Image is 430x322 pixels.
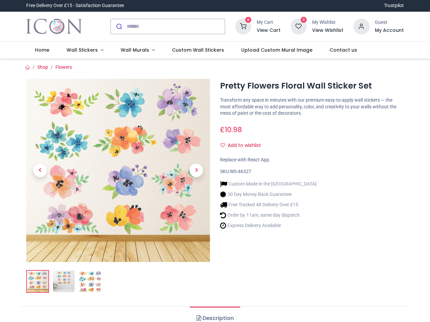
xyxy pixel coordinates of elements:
[225,125,242,135] span: 10.98
[182,106,210,235] a: Next
[26,79,210,262] img: Pretty Flowers Floral Wall Sticker Set
[220,80,404,92] h1: Pretty Flowers Floral Wall Sticker Set
[375,19,404,26] div: Guest
[220,143,225,148] i: Add to wishlist
[220,97,404,117] p: Transform any space in minutes with our premium easy-to-apply wall stickers — the most affordable...
[112,42,163,59] a: Wall Murals
[26,2,124,9] div: Free Delivery Over £15 - Satisfaction Guarantee
[330,47,357,53] span: Contact us
[33,164,47,177] span: Previous
[312,19,343,26] div: My Wishlist
[189,164,203,177] span: Next
[220,140,267,151] button: Add to wishlistAdd to wishlist
[375,27,404,34] a: My Account
[37,64,48,70] a: Shop
[384,2,404,9] a: Trustpilot
[312,27,343,34] a: View Wishlist
[220,168,404,175] div: SKU:
[35,47,49,53] span: Home
[220,212,316,219] li: Order by 11am, same day dispatch
[58,42,112,59] a: Wall Stickers
[245,17,252,23] sup: 0
[111,19,127,34] button: Submit
[257,19,281,26] div: My Cart
[26,17,82,36] a: Logo of Icon Wall Stickers
[291,23,307,29] a: 0
[220,191,316,198] li: 30 Day Money Back Guarantee
[220,201,316,208] li: Free Tracked 48 Delivery Over £15
[241,47,312,53] span: Upload Custom Mural Image
[26,106,54,235] a: Previous
[220,125,242,135] span: £
[55,64,72,70] a: Flowers
[257,27,281,34] a: View Cart
[301,17,307,23] sup: 0
[230,169,251,174] span: WS-46327
[53,271,75,292] img: WS-46327-02
[220,180,316,187] li: Custom Made in the [GEOGRAPHIC_DATA]
[26,17,82,36] img: Icon Wall Stickers
[235,23,251,29] a: 0
[172,47,224,53] span: Custom Wall Stickers
[79,271,101,292] img: WS-46327-03
[220,222,316,229] li: Express Delivery Available
[220,157,404,163] div: Replace with React App.
[121,47,149,53] span: Wall Murals
[27,271,48,292] img: Pretty Flowers Floral Wall Sticker Set
[67,47,98,53] span: Wall Stickers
